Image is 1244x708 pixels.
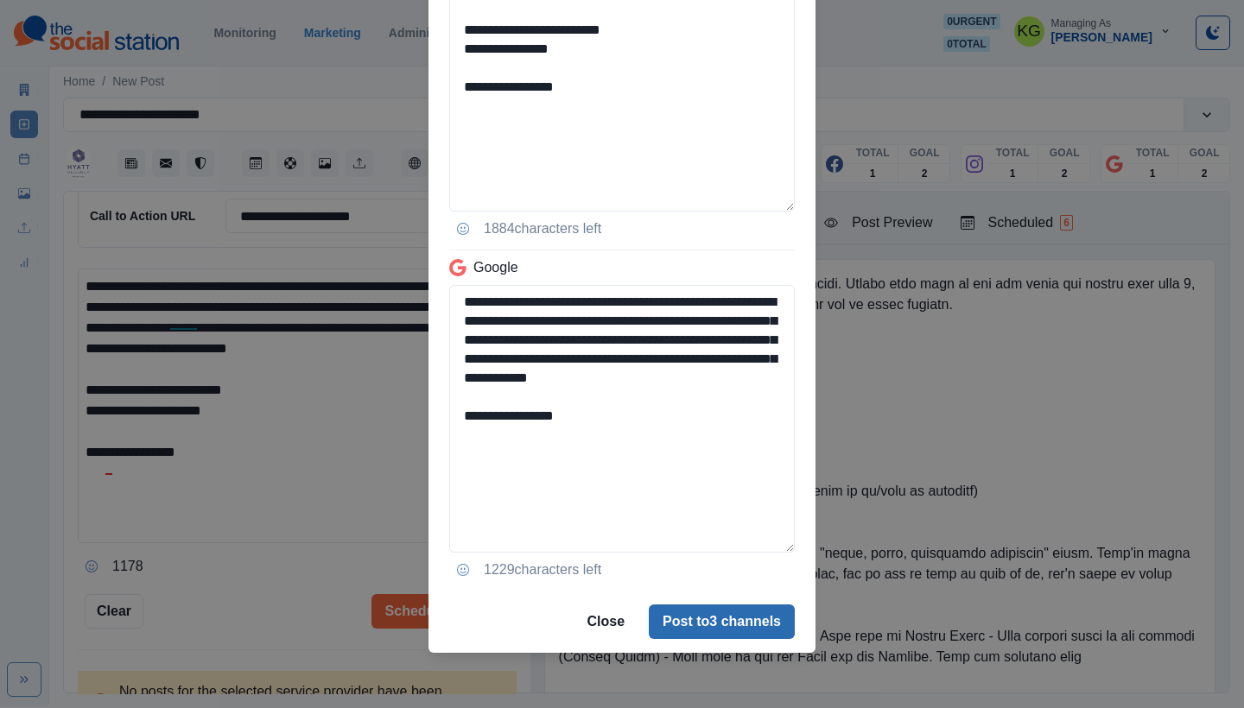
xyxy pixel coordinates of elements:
[649,604,795,639] button: Post to3 channels
[473,257,518,278] p: Google
[484,218,601,239] p: 1884 characters left
[484,559,601,580] p: 1229 characters left
[449,215,477,243] button: Opens Emoji Picker
[449,556,477,584] button: Opens Emoji Picker
[573,604,638,639] button: Close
